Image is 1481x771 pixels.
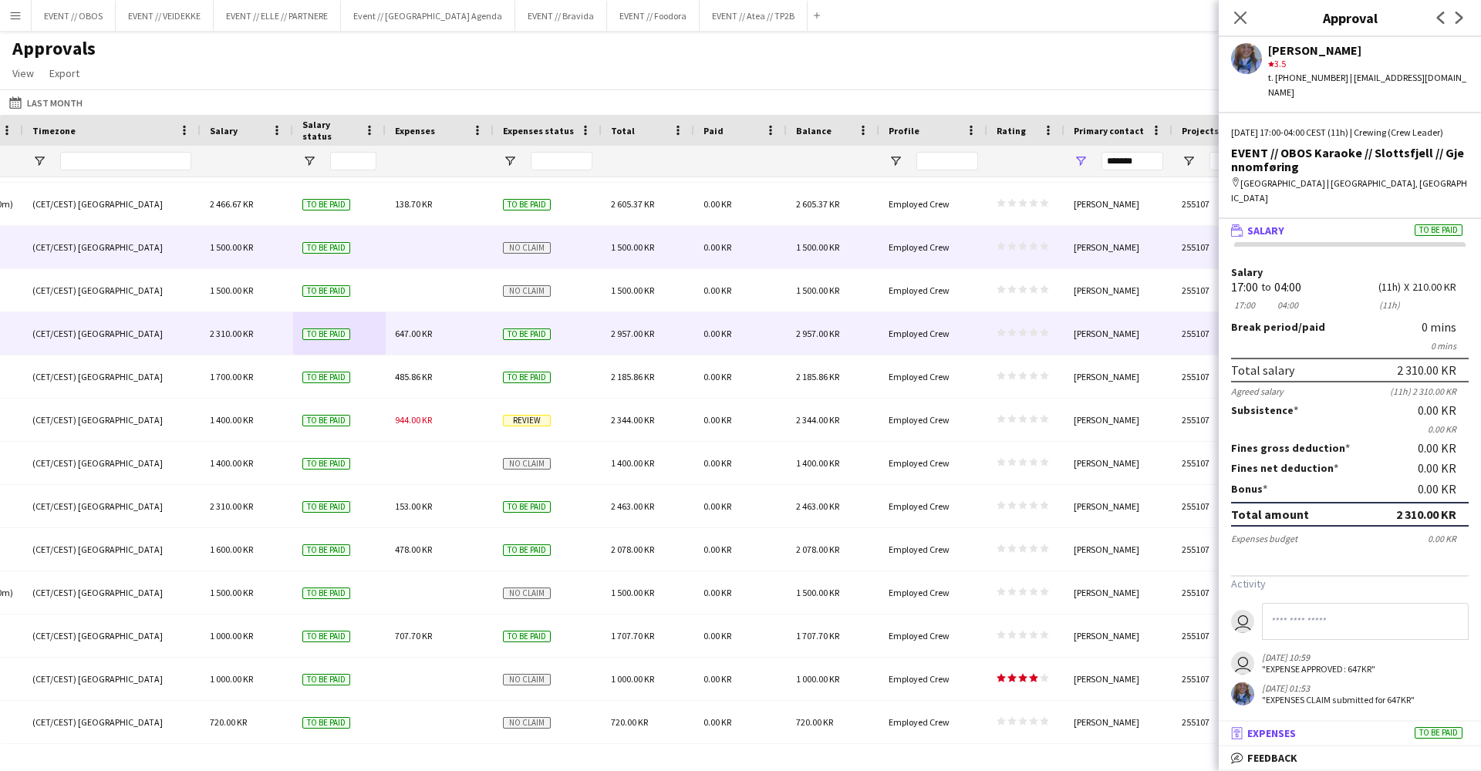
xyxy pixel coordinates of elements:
[503,501,551,513] span: To be paid
[889,544,950,555] span: Employed Crew
[703,500,731,512] span: 0.00 KR
[210,371,253,382] span: 1 700.00 KR
[1262,682,1415,694] div: [DATE] 01:53
[1247,224,1284,237] span: Salary
[302,119,358,142] span: Salary status
[395,371,432,382] span: 485.86 KR
[1268,43,1469,57] div: [PERSON_NAME]
[302,717,350,729] span: To be paid
[49,66,79,80] span: Export
[1182,154,1196,168] button: Open Filter Menu
[1268,57,1469,71] div: 3.5
[395,414,432,426] span: 944.00 KR
[1219,8,1481,28] h3: Approval
[703,125,724,136] span: Paid
[1231,403,1298,417] label: Subsistence
[703,284,731,296] span: 0.00 KR
[1404,281,1409,293] div: X
[23,399,201,441] div: (CET/CEST) [GEOGRAPHIC_DATA]
[302,199,350,210] span: To be paid
[210,241,253,253] span: 1 500.00 KR
[1219,242,1481,726] div: SalaryTo be paid
[796,673,839,685] span: 1 000.00 KR
[302,328,350,340] span: To be paid
[889,125,919,136] span: Profile
[210,587,253,598] span: 1 500.00 KR
[32,1,116,31] button: EVENT // OBOS
[1231,126,1469,140] div: [DATE] 17:00-04:00 CEST (11h) | Crewing (Crew Leader)
[341,1,515,31] button: Event // [GEOGRAPHIC_DATA] Agenda
[6,93,86,112] button: Last Month
[1064,355,1172,398] div: [PERSON_NAME]
[302,458,350,470] span: To be paid
[611,587,654,598] span: 1 500.00 KR
[1274,299,1301,311] div: 04:00
[210,414,253,426] span: 1 400.00 KR
[1231,362,1294,378] div: Total salary
[1074,154,1088,168] button: Open Filter Menu
[302,372,350,383] span: To be paid
[1219,219,1481,242] mat-expansion-panel-header: SalaryTo be paid
[210,284,253,296] span: 1 500.00 KR
[1074,125,1144,136] span: Primary contact
[395,198,432,210] span: 138.70 KR
[611,125,635,136] span: Total
[1231,441,1350,455] label: Fines gross deduction
[1172,355,1280,398] div: 255107
[1231,682,1254,705] app-user-avatar: Frida Steinsvik
[889,198,950,210] span: Employed Crew
[1172,571,1280,614] div: 255107
[1182,125,1219,136] span: Projects
[1378,281,1401,293] div: 11h
[1064,269,1172,311] div: [PERSON_NAME]
[503,717,551,729] span: No claim
[302,285,350,297] span: To be paid
[1064,658,1172,700] div: [PERSON_NAME]
[302,631,350,642] span: To be paid
[503,415,551,426] span: Review
[1418,441,1469,455] div: 0.00 KR
[1415,224,1462,236] span: To be paid
[1378,299,1401,311] div: 11h
[23,312,201,355] div: (CET/CEST) [GEOGRAPHIC_DATA]
[531,152,592,170] input: Expenses status Filter Input
[302,588,350,599] span: To be paid
[395,544,432,555] span: 478.00 KR
[32,125,76,136] span: Timezone
[703,673,731,685] span: 0.00 KR
[611,500,654,512] span: 2 463.00 KR
[1418,403,1469,417] div: 0.00 KR
[889,284,950,296] span: Employed Crew
[330,152,376,170] input: Salary status Filter Input
[703,587,731,598] span: 0.00 KR
[1261,281,1271,293] div: to
[210,500,253,512] span: 2 310.00 KR
[889,328,950,339] span: Employed Crew
[1064,485,1172,527] div: [PERSON_NAME]
[1172,399,1280,441] div: 255107
[889,414,950,426] span: Employed Crew
[1231,281,1258,293] div: 17:00
[515,1,607,31] button: EVENT // Bravida
[1412,281,1469,293] div: 210.00 KR
[1274,281,1301,293] div: 04:00
[395,630,432,641] span: 707.70 KR
[210,716,247,728] span: 720.00 KR
[889,154,902,168] button: Open Filter Menu
[210,328,253,339] span: 2 310.00 KR
[703,630,731,641] span: 0.00 KR
[503,458,551,470] span: No claim
[395,125,435,136] span: Expenses
[302,544,350,556] span: To be paid
[43,63,86,83] a: Export
[611,544,654,555] span: 2 078.00 KR
[1415,727,1462,739] span: To be paid
[210,125,238,136] span: Salary
[1231,651,1254,675] app-user-avatar: Johanne Holmedahl
[796,125,832,136] span: Balance
[1064,571,1172,614] div: [PERSON_NAME]
[1428,533,1469,544] div: 0.00 KR
[611,241,654,253] span: 1 500.00 KR
[1231,461,1338,475] label: Fines net deduction
[210,673,253,685] span: 1 000.00 KR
